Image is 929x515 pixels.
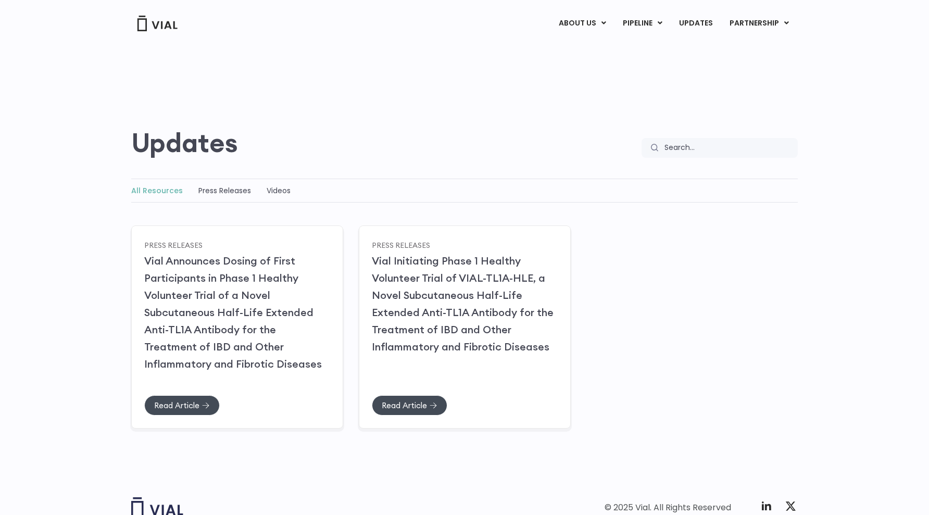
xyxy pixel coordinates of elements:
[144,254,322,370] a: Vial Announces Dosing of First Participants in Phase 1 Healthy Volunteer Trial of a Novel Subcuta...
[382,401,427,409] span: Read Article
[721,15,797,32] a: PARTNERSHIPMenu Toggle
[136,16,178,31] img: Vial Logo
[550,15,614,32] a: ABOUT USMenu Toggle
[154,401,199,409] span: Read Article
[144,395,220,416] a: Read Article
[198,185,251,196] a: Press Releases
[144,240,203,249] a: Press Releases
[605,502,731,513] div: © 2025 Vial. All Rights Reserved
[658,138,798,158] input: Search...
[614,15,670,32] a: PIPELINEMenu Toggle
[131,185,183,196] a: All Resources
[372,254,554,353] a: Vial Initiating Phase 1 Healthy Volunteer Trial of VIAL-TL1A-HLE, a Novel Subcutaneous Half-Life ...
[131,128,238,158] h2: Updates
[372,240,430,249] a: Press Releases
[671,15,721,32] a: UPDATES
[372,395,447,416] a: Read Article
[267,185,291,196] a: Videos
